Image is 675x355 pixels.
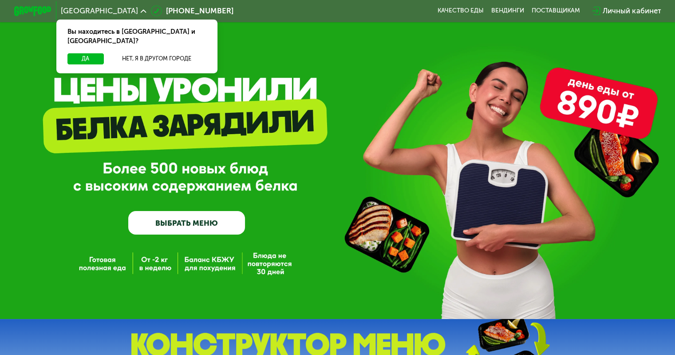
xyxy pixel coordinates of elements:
a: Вендинги [491,7,524,15]
div: Личный кабинет [603,5,661,16]
a: Качество еды [438,7,484,15]
div: Вы находитесь в [GEOGRAPHIC_DATA] и [GEOGRAPHIC_DATA]? [56,20,217,53]
span: [GEOGRAPHIC_DATA] [61,7,138,15]
a: [PHONE_NUMBER] [151,5,233,16]
button: Нет, я в другом городе [107,53,206,64]
div: поставщикам [532,7,580,15]
button: Да [67,53,103,64]
a: ВЫБРАТЬ МЕНЮ [128,211,245,235]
